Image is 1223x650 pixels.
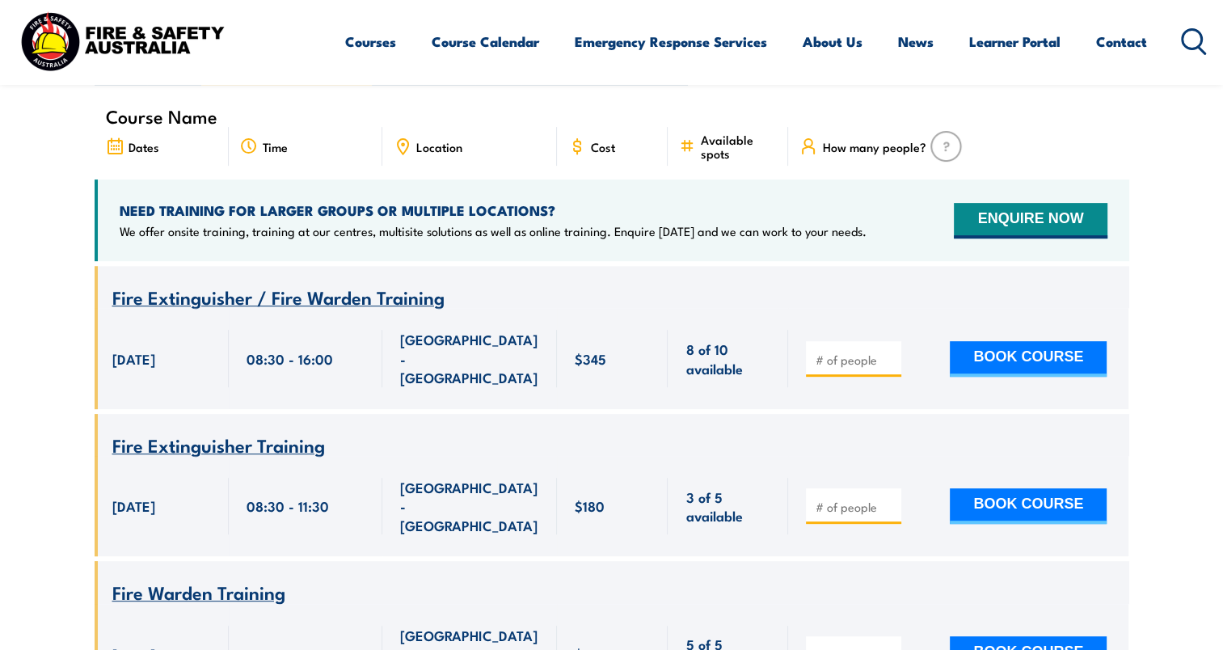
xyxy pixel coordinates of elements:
span: $180 [575,496,605,515]
a: Fire Extinguisher / Fire Warden Training [112,288,445,308]
span: 8 of 10 available [685,340,770,378]
span: Course Name [106,109,217,123]
button: ENQUIRE NOW [954,203,1107,238]
h4: NEED TRAINING FOR LARGER GROUPS OR MULTIPLE LOCATIONS? [120,201,867,219]
span: Cost [591,140,615,154]
span: Location [416,140,462,154]
input: # of people [815,352,896,368]
span: Dates [129,140,159,154]
span: How many people? [822,140,926,154]
a: Emergency Response Services [575,20,767,63]
a: Courses [345,20,396,63]
span: [DATE] [112,349,155,368]
span: [GEOGRAPHIC_DATA] - [GEOGRAPHIC_DATA] [400,330,539,386]
span: Available spots [700,133,777,160]
span: 08:30 - 16:00 [247,349,333,368]
span: [GEOGRAPHIC_DATA] - [GEOGRAPHIC_DATA] [400,478,539,534]
span: Fire Extinguisher Training [112,431,325,458]
a: Course Calendar [432,20,539,63]
a: Fire Extinguisher Training [112,436,325,456]
a: Learner Portal [969,20,1061,63]
button: BOOK COURSE [950,341,1107,377]
button: BOOK COURSE [950,488,1107,524]
p: We offer onsite training, training at our centres, multisite solutions as well as online training... [120,223,867,239]
span: 3 of 5 available [685,487,770,525]
a: About Us [803,20,862,63]
a: News [898,20,934,63]
span: [DATE] [112,496,155,515]
input: # of people [815,499,896,515]
span: 08:30 - 11:30 [247,496,329,515]
a: Contact [1096,20,1147,63]
span: $345 [575,349,606,368]
span: Fire Warden Training [112,578,285,606]
span: Time [263,140,288,154]
a: Fire Warden Training [112,583,285,603]
span: Fire Extinguisher / Fire Warden Training [112,283,445,310]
